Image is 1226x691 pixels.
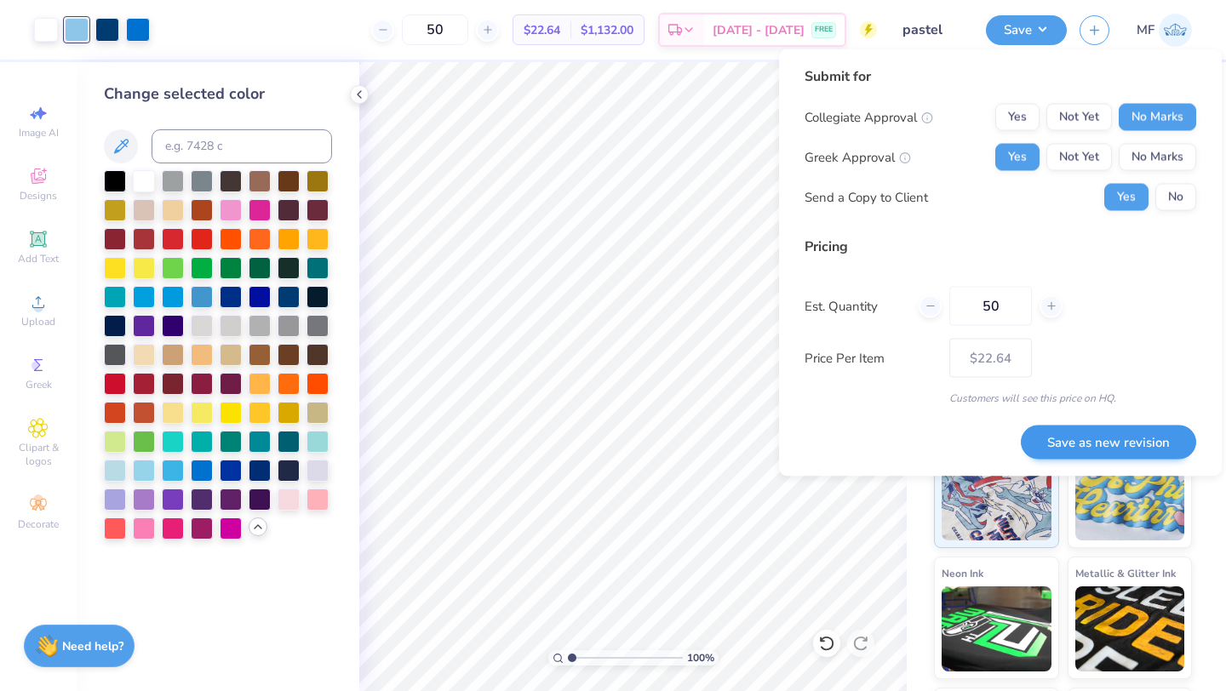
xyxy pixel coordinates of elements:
img: Neon Ink [942,586,1051,671]
div: Collegiate Approval [805,107,933,127]
span: Add Text [18,252,59,266]
button: No Marks [1119,144,1196,171]
div: Send a Copy to Client [805,187,928,207]
button: Save [986,15,1067,45]
button: Save as new revision [1021,425,1196,460]
input: Untitled Design [890,13,973,47]
span: Neon Ink [942,564,983,582]
div: Submit for [805,66,1196,87]
strong: Need help? [62,638,123,654]
div: Pricing [805,237,1196,257]
img: Standard [942,455,1051,540]
span: FREE [815,24,833,36]
span: Image AI [19,126,59,140]
span: Greek [26,378,52,391]
span: [DATE] - [DATE] [713,21,805,39]
span: $22.64 [524,21,560,39]
button: Yes [1104,184,1149,211]
span: $1,132.00 [581,21,633,39]
button: Not Yet [1046,104,1112,131]
img: Mia Fredrick [1159,14,1192,47]
input: – – [402,14,468,45]
input: e.g. 7428 c [152,129,332,163]
button: No Marks [1119,104,1196,131]
button: No [1155,184,1196,211]
div: Greek Approval [805,147,911,167]
span: Clipart & logos [9,441,68,468]
button: Yes [995,144,1040,171]
img: Metallic & Glitter Ink [1075,586,1185,671]
span: Upload [21,315,55,328]
div: Change selected color [104,83,332,106]
span: Decorate [18,517,59,531]
button: Yes [995,104,1040,131]
div: Customers will see this price on HQ. [805,391,1196,406]
label: Price Per Item [805,348,937,368]
span: 100 % [687,650,714,665]
input: – – [949,287,1032,326]
a: MF [1137,14,1192,47]
button: Not Yet [1046,144,1112,171]
span: Metallic & Glitter Ink [1075,564,1176,582]
span: Designs [20,189,57,203]
img: Puff Ink [1075,455,1185,540]
span: MF [1137,20,1154,40]
label: Est. Quantity [805,296,906,316]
